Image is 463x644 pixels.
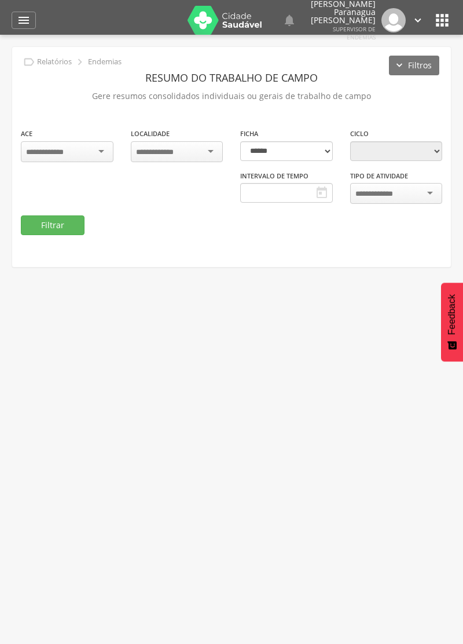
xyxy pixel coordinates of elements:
i:  [411,14,424,27]
p: Relatórios [37,57,72,67]
a:  [12,12,36,29]
p: Gere resumos consolidados individuais ou gerais de trabalho de campo [21,88,442,104]
button: Feedback - Mostrar pesquisa [441,283,463,361]
i:  [74,56,86,68]
label: Localidade [131,129,170,138]
i:  [23,56,35,68]
button: Filtrar [21,215,84,235]
span: Supervisor de Endemias [333,25,376,41]
p: Endemias [88,57,122,67]
i:  [433,11,451,30]
button: Filtros [389,56,439,75]
a:  [411,8,424,32]
label: Tipo de Atividade [350,171,408,181]
label: Ciclo [350,129,369,138]
i:  [282,13,296,27]
label: Intervalo de Tempo [240,171,308,181]
label: ACE [21,129,32,138]
header: Resumo do Trabalho de Campo [21,67,442,88]
i:  [17,13,31,27]
a:  [282,8,296,32]
i:  [315,186,329,200]
label: Ficha [240,129,258,138]
span: Feedback [447,294,457,335]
